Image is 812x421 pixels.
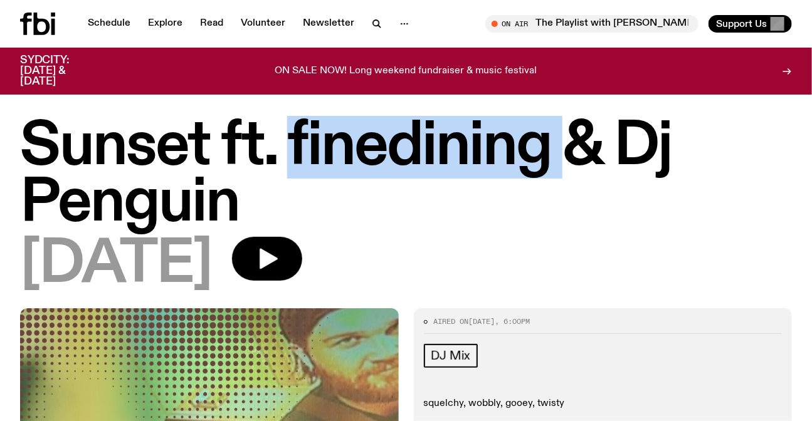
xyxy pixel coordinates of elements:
[434,316,469,326] span: Aired on
[424,344,478,368] a: DJ Mix
[716,18,767,29] span: Support Us
[485,15,699,33] button: On AirThe Playlist with [PERSON_NAME], [PERSON_NAME], [PERSON_NAME], [PERSON_NAME], and Raf
[709,15,792,33] button: Support Us
[20,119,792,232] h1: Sunset ft. finedining & Dj Penguin
[275,66,537,77] p: ON SALE NOW! Long weekend fundraiser & music festival
[80,15,138,33] a: Schedule
[431,349,471,363] span: DJ Mix
[495,316,530,326] span: , 6:00pm
[295,15,362,33] a: Newsletter
[192,15,231,33] a: Read
[20,237,212,293] span: [DATE]
[233,15,293,33] a: Volunteer
[20,55,100,87] h3: SYDCITY: [DATE] & [DATE]
[469,316,495,326] span: [DATE]
[140,15,190,33] a: Explore
[424,398,783,410] p: squelchy, wobbly, gooey, twisty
